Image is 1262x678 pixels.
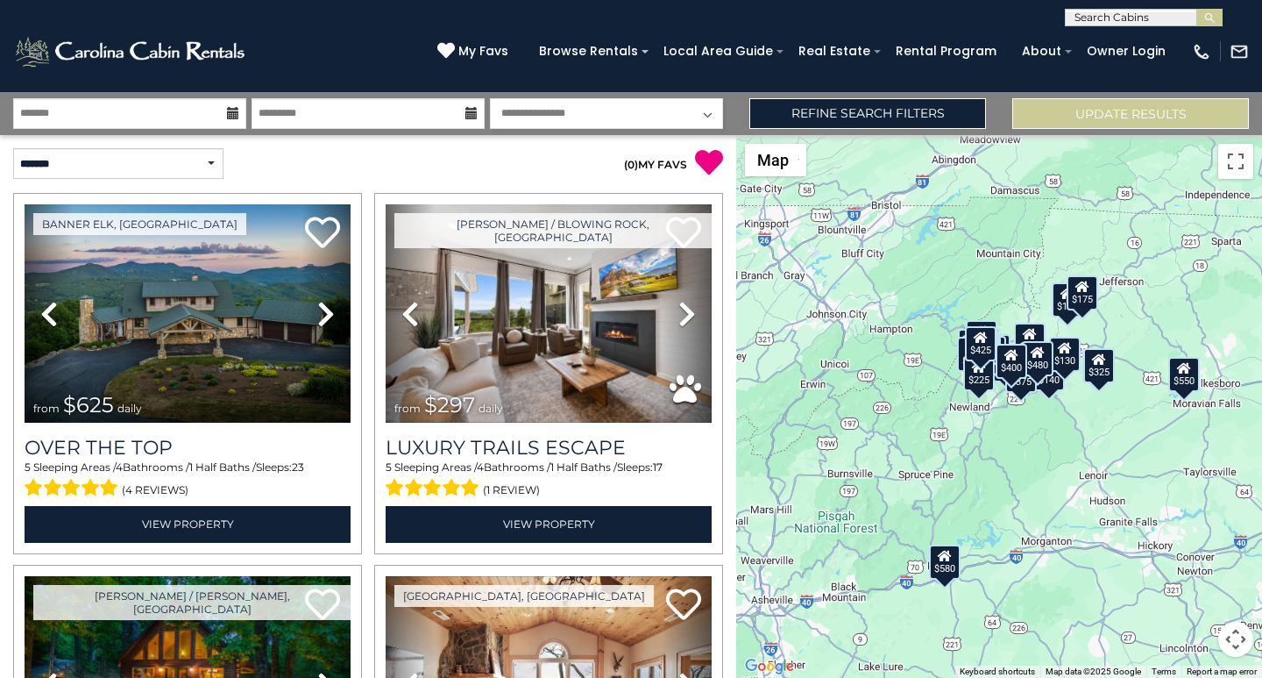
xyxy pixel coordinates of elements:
[477,460,484,474] span: 4
[963,356,995,391] div: $225
[33,585,351,620] a: [PERSON_NAME] / [PERSON_NAME], [GEOGRAPHIC_DATA]
[33,402,60,415] span: from
[966,319,997,354] div: $125
[394,213,712,248] a: [PERSON_NAME] / Blowing Rock, [GEOGRAPHIC_DATA]
[957,336,989,371] div: $230
[25,460,31,474] span: 5
[887,38,1005,65] a: Rental Program
[550,460,617,474] span: 1 Half Baths /
[25,204,351,423] img: thumbnail_167153549.jpeg
[1192,42,1211,61] img: phone-regular-white.png
[1078,38,1174,65] a: Owner Login
[1168,356,1200,391] div: $550
[1012,98,1249,129] button: Update Results
[1052,282,1083,318] div: $175
[960,666,1035,678] button: Keyboard shortcuts
[292,460,304,474] span: 23
[1218,144,1253,179] button: Toggle fullscreen view
[655,38,782,65] a: Local Area Guide
[1005,357,1037,392] div: $375
[749,98,986,129] a: Refine Search Filters
[745,144,806,176] button: Change map style
[1046,667,1141,676] span: Map data ©2025 Google
[424,392,475,418] span: $297
[1014,323,1046,358] div: $349
[386,460,392,474] span: 5
[666,587,701,624] a: Add to favorites
[1152,667,1176,676] a: Terms
[1067,275,1098,310] div: $175
[1022,340,1053,375] div: $480
[394,402,421,415] span: from
[479,402,503,415] span: daily
[1033,355,1065,390] div: $140
[1218,622,1253,657] button: Map camera controls
[394,585,654,607] a: [GEOGRAPHIC_DATA], [GEOGRAPHIC_DATA]
[437,42,513,61] a: My Favs
[483,479,540,502] span: (1 review)
[790,38,879,65] a: Real Estate
[25,506,351,542] a: View Property
[305,215,340,253] a: Add to favorites
[189,460,256,474] span: 1 Half Baths /
[386,436,712,460] a: Luxury Trails Escape
[63,392,114,418] span: $625
[33,213,246,235] a: Banner Elk, [GEOGRAPHIC_DATA]
[386,506,712,542] a: View Property
[741,655,798,678] a: Open this area in Google Maps (opens a new window)
[624,158,687,171] a: (0)MY FAVS
[530,38,647,65] a: Browse Rentals
[116,460,123,474] span: 4
[122,479,188,502] span: (4 reviews)
[624,158,638,171] span: ( )
[386,460,712,502] div: Sleeping Areas / Bathrooms / Sleeps:
[627,158,635,171] span: 0
[25,436,351,460] a: Over The Top
[1049,337,1081,372] div: $130
[741,655,798,678] img: Google
[929,544,961,579] div: $580
[757,151,789,169] span: Map
[1230,42,1249,61] img: mail-regular-white.png
[1187,667,1257,676] a: Report a map error
[25,460,351,502] div: Sleeping Areas / Bathrooms / Sleeps:
[386,204,712,423] img: thumbnail_168695581.jpeg
[117,402,142,415] span: daily
[653,460,663,474] span: 17
[996,343,1027,378] div: $400
[13,34,250,69] img: White-1-2.png
[458,42,508,61] span: My Favs
[1013,38,1070,65] a: About
[965,325,996,360] div: $425
[1083,348,1115,383] div: $325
